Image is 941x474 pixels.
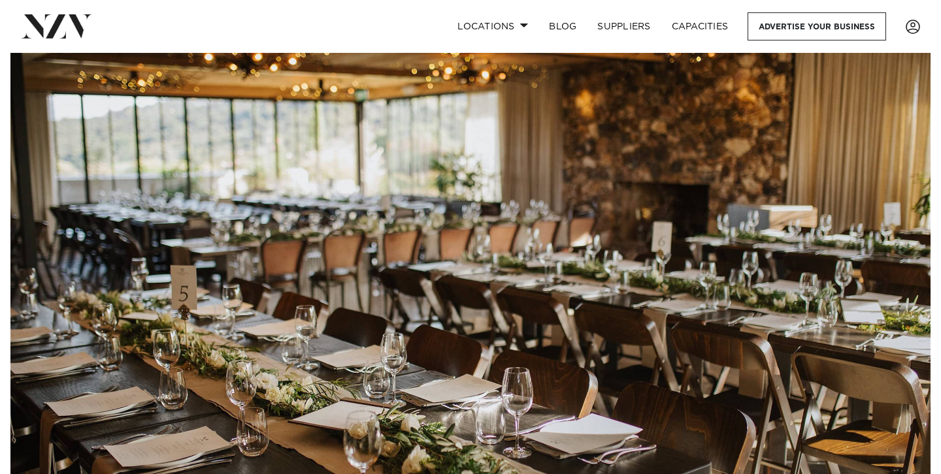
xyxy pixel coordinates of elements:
[447,12,538,40] a: Locations
[587,12,661,40] a: SUPPLIERS
[748,12,886,40] a: Advertise your business
[661,12,739,40] a: Capacities
[21,14,92,38] img: nzv-logo.png
[538,12,587,40] a: BLOG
